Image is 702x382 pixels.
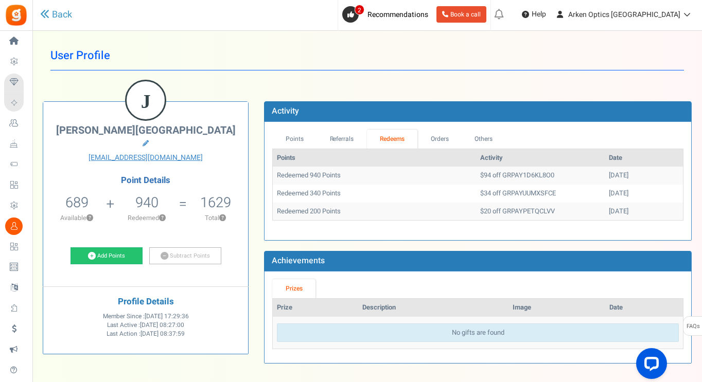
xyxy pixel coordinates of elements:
[272,279,315,298] a: Prizes
[51,153,240,163] a: [EMAIL_ADDRESS][DOMAIN_NAME]
[56,123,236,138] span: [PERSON_NAME][GEOGRAPHIC_DATA]
[508,299,605,317] th: Image
[51,297,240,307] h4: Profile Details
[145,312,189,321] span: [DATE] 17:29:36
[367,9,428,20] span: Recommendations
[518,6,550,23] a: Help
[219,215,226,222] button: ?
[272,105,299,117] b: Activity
[65,192,89,213] span: 689
[71,247,143,265] a: Add Points
[355,5,364,15] span: 2
[358,299,508,317] th: Description
[277,323,679,342] div: No gifts are found
[273,203,476,221] td: Redeemed 200 Points
[605,167,683,185] td: [DATE]
[86,215,93,222] button: ?
[200,195,231,210] h5: 1629
[417,130,462,149] a: Orders
[43,176,248,185] h4: Point Details
[367,130,418,149] a: Redeems
[272,130,317,149] a: Points
[605,149,683,167] th: Date
[103,312,189,321] span: Member Since :
[273,185,476,203] td: Redeemed 340 Points
[50,41,684,70] h1: User Profile
[127,81,165,121] figcaption: J
[107,330,185,338] span: Last Action :
[135,195,159,210] h5: 940
[436,6,486,23] a: Book a call
[476,185,605,203] td: $34 off GRPAYUUMXSFCE
[273,167,476,185] td: Redeemed 940 Points
[342,6,432,23] a: 2 Recommendations
[605,185,683,203] td: [DATE]
[686,317,700,336] span: FAQs
[188,213,243,223] p: Total
[605,203,683,221] td: [DATE]
[116,213,178,223] p: Redeemed
[476,167,605,185] td: $94 off GRPAY1D6KL8O0
[462,130,506,149] a: Others
[48,213,106,223] p: Available
[476,149,605,167] th: Activity
[529,9,546,20] span: Help
[149,247,221,265] a: Subtract Points
[107,321,184,330] span: Last Active :
[605,299,683,317] th: Date
[159,215,166,222] button: ?
[476,203,605,221] td: $20 off GRPAYPETQCLVV
[140,321,184,330] span: [DATE] 08:27:00
[141,330,185,338] span: [DATE] 08:37:59
[273,299,358,317] th: Prize
[317,130,367,149] a: Referrals
[568,9,680,20] span: Arken Optics [GEOGRAPHIC_DATA]
[5,4,28,27] img: Gratisfaction
[273,149,476,167] th: Points
[272,254,325,267] b: Achievements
